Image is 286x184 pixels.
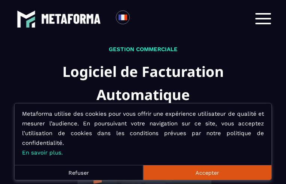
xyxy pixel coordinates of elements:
p: Metaforma utilise des cookies pour vous offrir une expérience utilisateur de qualité et mesurer l... [22,109,264,158]
p: GESTION COMMERCIALE [31,45,255,54]
div: Search for option [130,10,148,27]
button: Refuser [15,165,143,180]
img: logo [17,10,36,28]
button: Accepter [143,165,271,180]
input: Search for option [136,14,142,23]
a: En savoir plus. [22,149,63,156]
h1: Logiciel de Facturation Automatique [31,60,255,106]
img: fr [118,13,127,22]
img: logo [41,14,101,24]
